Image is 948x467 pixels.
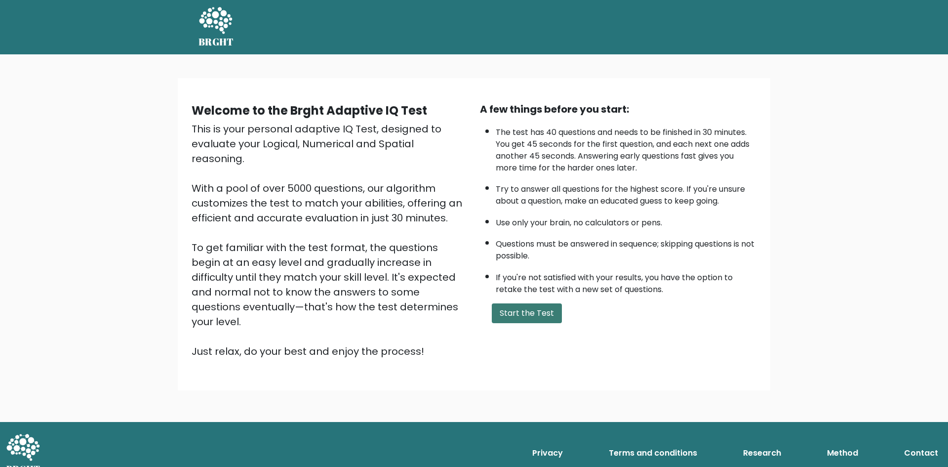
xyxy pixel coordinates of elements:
[496,267,756,296] li: If you're not satisfied with your results, you have the option to retake the test with a new set ...
[528,443,567,463] a: Privacy
[496,178,756,207] li: Try to answer all questions for the highest score. If you're unsure about a question, make an edu...
[900,443,942,463] a: Contact
[496,122,756,174] li: The test has 40 questions and needs to be finished in 30 minutes. You get 45 seconds for the firs...
[823,443,862,463] a: Method
[192,122,468,359] div: This is your personal adaptive IQ Test, designed to evaluate your Logical, Numerical and Spatial ...
[198,36,234,48] h5: BRGHT
[605,443,701,463] a: Terms and conditions
[496,233,756,262] li: Questions must be answered in sequence; skipping questions is not possible.
[492,303,562,323] button: Start the Test
[480,102,756,117] div: A few things before you start:
[496,212,756,229] li: Use only your brain, no calculators or pens.
[198,4,234,50] a: BRGHT
[192,102,427,119] b: Welcome to the Brght Adaptive IQ Test
[739,443,785,463] a: Research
